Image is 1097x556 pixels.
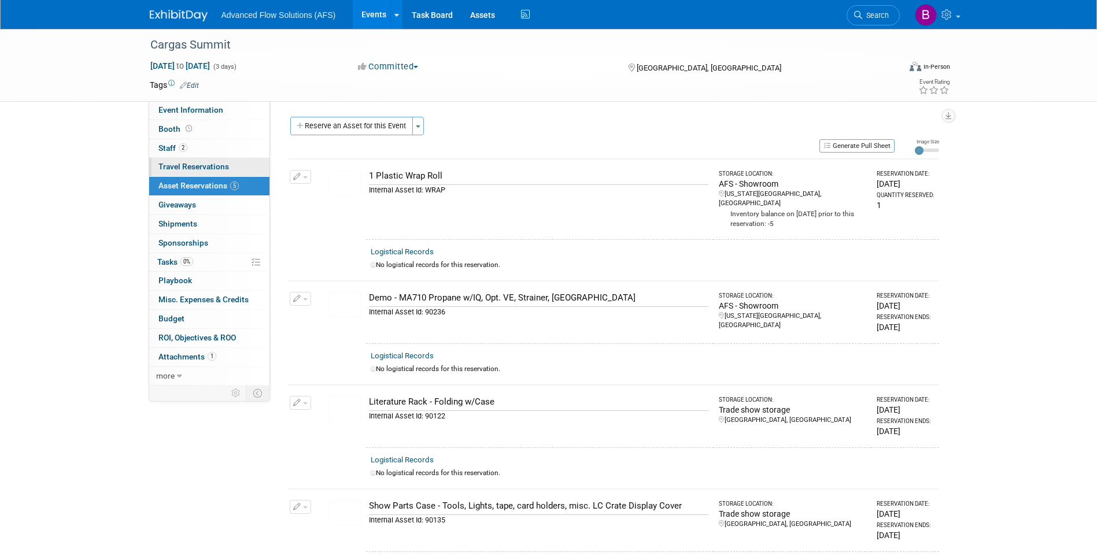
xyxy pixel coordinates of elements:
div: [GEOGRAPHIC_DATA], [GEOGRAPHIC_DATA] [719,416,867,425]
a: Attachments1 [149,348,269,366]
div: [GEOGRAPHIC_DATA], [GEOGRAPHIC_DATA] [719,520,867,529]
span: 0% [180,257,193,266]
div: [US_STATE][GEOGRAPHIC_DATA], [GEOGRAPHIC_DATA] [719,190,867,208]
div: No logistical records for this reservation. [371,364,935,374]
img: Ben Nolen [915,4,937,26]
div: In-Person [923,62,950,71]
div: Quantity Reserved: [877,191,934,199]
span: Search [862,11,889,20]
a: ROI, Objectives & ROO [149,329,269,347]
a: Giveaways [149,196,269,214]
button: Committed [354,61,423,73]
img: ExhibitDay [150,10,208,21]
button: Generate Pull Sheet [819,139,895,153]
div: Reservation Date: [877,170,934,178]
div: Storage Location: [719,170,867,178]
div: [DATE] [877,404,934,416]
td: Personalize Event Tab Strip [226,386,246,401]
a: Edit [180,81,199,90]
div: AFS - Showroom [719,178,867,190]
span: 2 [179,143,187,152]
span: Tasks [157,257,193,266]
span: Booth [158,124,194,134]
div: Trade show storage [719,508,867,520]
div: No logistical records for this reservation. [371,468,935,478]
div: 1 [877,199,934,211]
div: [DATE] [877,321,934,333]
span: Playbook [158,276,192,285]
div: Internal Asset Id: WRAP [369,184,708,195]
div: AFS - Showroom [719,300,867,312]
span: [GEOGRAPHIC_DATA], [GEOGRAPHIC_DATA] [637,64,781,72]
a: Search [847,5,900,25]
a: Logistical Records [371,351,434,360]
a: Logistical Records [371,455,434,464]
div: Show Parts Case - Tools, Lights, tape, card holders, misc. LC Crate Display Cover [369,500,708,512]
button: Reserve an Asset for this Event [290,117,413,135]
div: Demo - MA710 Propane w/IQ, Opt. VE, Strainer, [GEOGRAPHIC_DATA] [369,292,708,304]
div: 1 Plastic Wrap Roll [369,170,708,182]
span: Sponsorships [158,238,208,247]
span: Budget [158,314,184,323]
span: 5 [230,181,239,190]
div: Reservation Ends: [877,521,934,529]
a: Asset Reservations5 [149,177,269,195]
td: Tags [150,79,199,91]
img: Format-Inperson.png [910,62,921,71]
span: (3 days) [212,63,237,71]
div: Reservation Date: [877,292,934,300]
div: [DATE] [877,425,934,437]
a: Booth [149,120,269,139]
div: Cargas Summit [146,35,882,55]
div: Internal Asset Id: 90135 [369,514,708,525]
span: [DATE] [DATE] [150,61,210,71]
div: [US_STATE][GEOGRAPHIC_DATA], [GEOGRAPHIC_DATA] [719,312,867,330]
a: Shipments [149,215,269,233]
div: Image Size [915,138,939,145]
div: Internal Asset Id: 90122 [369,410,708,421]
a: Event Information [149,101,269,120]
span: Advanced Flow Solutions (AFS) [221,10,336,20]
span: Shipments [158,219,197,228]
span: Asset Reservations [158,181,239,190]
a: Staff2 [149,139,269,158]
span: Booth not reserved yet [183,124,194,133]
div: Reservation Ends: [877,313,934,321]
div: Reservation Date: [877,500,934,508]
span: Attachments [158,352,216,361]
div: No logistical records for this reservation. [371,260,935,270]
span: Travel Reservations [158,162,229,171]
a: Travel Reservations [149,158,269,176]
div: [DATE] [877,529,934,541]
td: Toggle Event Tabs [246,386,269,401]
div: Literature Rack - Folding w/Case [369,396,708,408]
div: Event Rating [918,79,950,85]
div: [DATE] [877,508,934,520]
span: Event Information [158,105,223,114]
div: Reservation Ends: [877,417,934,425]
img: View Images [328,292,361,317]
div: Reservation Date: [877,396,934,404]
a: Budget [149,310,269,328]
a: more [149,367,269,386]
span: Misc. Expenses & Credits [158,295,249,304]
div: [DATE] [877,300,934,312]
span: to [175,61,186,71]
div: Trade show storage [719,404,867,416]
img: View Images [328,500,361,525]
div: Storage Location: [719,292,867,300]
a: Misc. Expenses & Credits [149,291,269,309]
a: Sponsorships [149,234,269,253]
span: Giveaways [158,200,196,209]
a: Playbook [149,272,269,290]
img: View Images [328,396,361,421]
a: Logistical Records [371,247,434,256]
div: Internal Asset Id: 90236 [369,306,708,317]
a: Tasks0% [149,253,269,272]
span: 1 [208,352,216,361]
div: [DATE] [877,178,934,190]
span: ROI, Objectives & ROO [158,333,236,342]
div: Inventory balance on [DATE] prior to this reservation: -5 [719,208,867,229]
span: Staff [158,143,187,153]
img: View Images [328,170,361,195]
